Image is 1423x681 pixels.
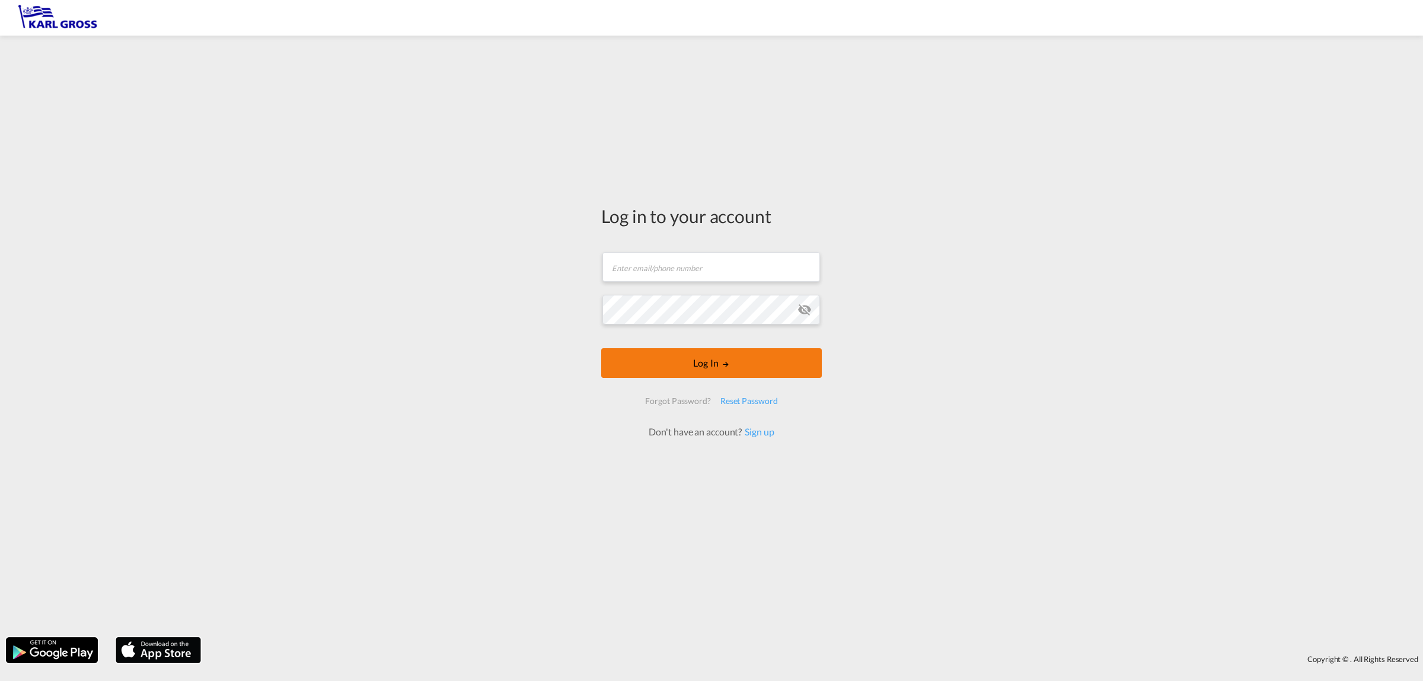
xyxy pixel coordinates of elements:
[640,390,715,412] div: Forgot Password?
[716,390,783,412] div: Reset Password
[601,348,822,378] button: LOGIN
[797,303,812,317] md-icon: icon-eye-off
[5,636,99,664] img: google.png
[207,649,1423,669] div: Copyright © . All Rights Reserved
[636,425,787,438] div: Don't have an account?
[601,203,822,228] div: Log in to your account
[602,252,820,282] input: Enter email/phone number
[742,426,774,437] a: Sign up
[18,5,98,31] img: 3269c73066d711f095e541db4db89301.png
[114,636,202,664] img: apple.png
